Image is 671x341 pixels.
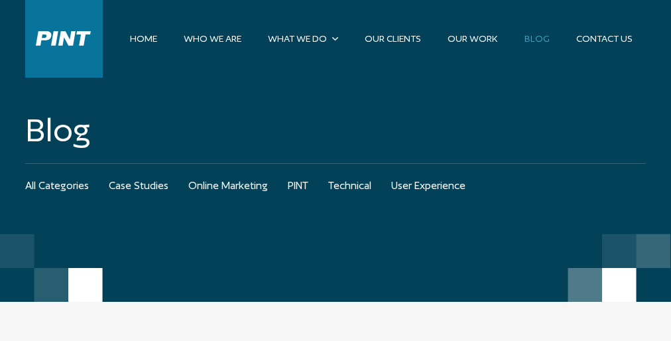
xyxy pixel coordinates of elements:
a: Our Clients [351,28,434,50]
a: Technical [328,164,371,208]
a: Online Marketing [188,164,268,208]
a: Home [117,28,170,50]
a: Case Studies [109,164,168,208]
a: Who We Are [170,28,255,50]
nav: Site Navigation [117,28,646,50]
a: PINT [288,164,308,208]
a: What We Do [255,28,351,50]
a: Blog [25,111,646,150]
a: User Experience [391,164,465,208]
nav: Blog Tag Navigation [25,164,646,208]
a: Our Work [434,28,511,50]
a: All Categories [25,164,89,208]
a: Contact Us [563,28,646,50]
a: Blog [511,28,563,50]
